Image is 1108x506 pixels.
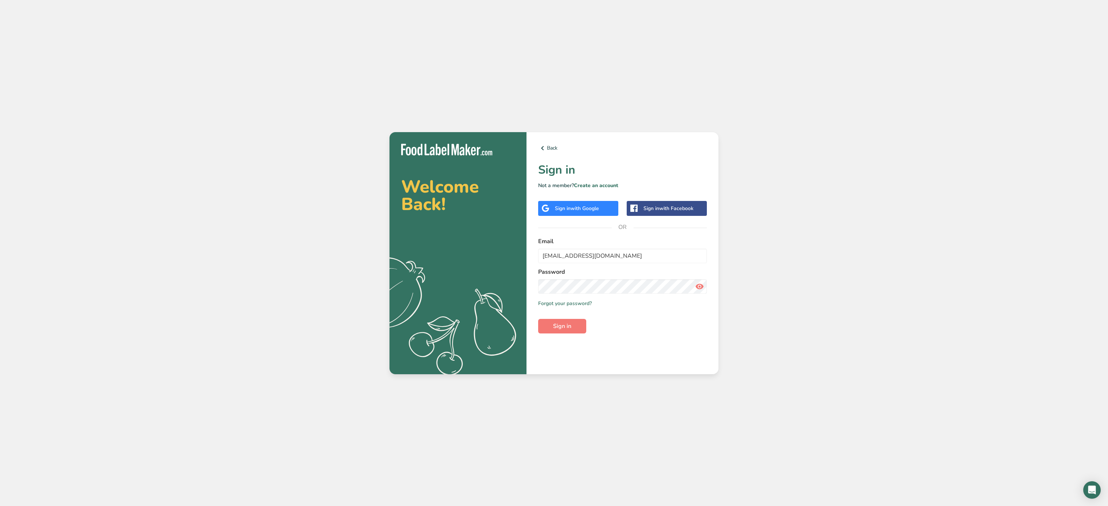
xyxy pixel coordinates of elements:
[574,182,618,189] a: Create an account
[571,205,599,212] span: with Google
[538,300,592,307] a: Forgot your password?
[538,161,707,179] h1: Sign in
[612,216,634,238] span: OR
[538,237,707,246] label: Email
[659,205,693,212] span: with Facebook
[555,205,599,212] div: Sign in
[553,322,571,331] span: Sign in
[538,182,707,189] p: Not a member?
[401,178,515,213] h2: Welcome Back!
[643,205,693,212] div: Sign in
[538,319,586,333] button: Sign in
[401,144,492,156] img: Food Label Maker
[538,268,707,276] label: Password
[1083,481,1101,499] div: Open Intercom Messenger
[538,144,707,153] a: Back
[538,249,707,263] input: Enter Your Email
